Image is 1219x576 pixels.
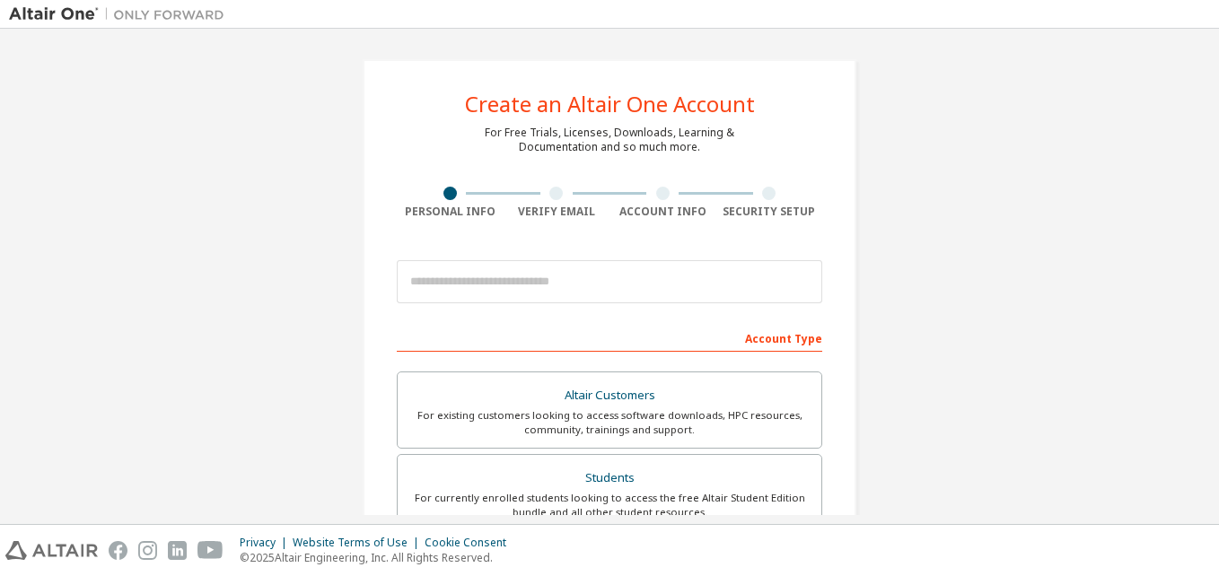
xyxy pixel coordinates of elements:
[408,408,811,437] div: For existing customers looking to access software downloads, HPC resources, community, trainings ...
[397,205,504,219] div: Personal Info
[5,541,98,560] img: altair_logo.svg
[240,536,293,550] div: Privacy
[109,541,127,560] img: facebook.svg
[425,536,517,550] div: Cookie Consent
[9,5,233,23] img: Altair One
[609,205,716,219] div: Account Info
[197,541,224,560] img: youtube.svg
[138,541,157,560] img: instagram.svg
[240,550,517,565] p: © 2025 Altair Engineering, Inc. All Rights Reserved.
[168,541,187,560] img: linkedin.svg
[716,205,823,219] div: Security Setup
[408,491,811,519] div: For currently enrolled students looking to access the free Altair Student Edition bundle and all ...
[408,383,811,408] div: Altair Customers
[397,323,822,352] div: Account Type
[485,126,734,154] div: For Free Trials, Licenses, Downloads, Learning & Documentation and so much more.
[504,205,610,219] div: Verify Email
[465,93,755,115] div: Create an Altair One Account
[408,466,811,491] div: Students
[293,536,425,550] div: Website Terms of Use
